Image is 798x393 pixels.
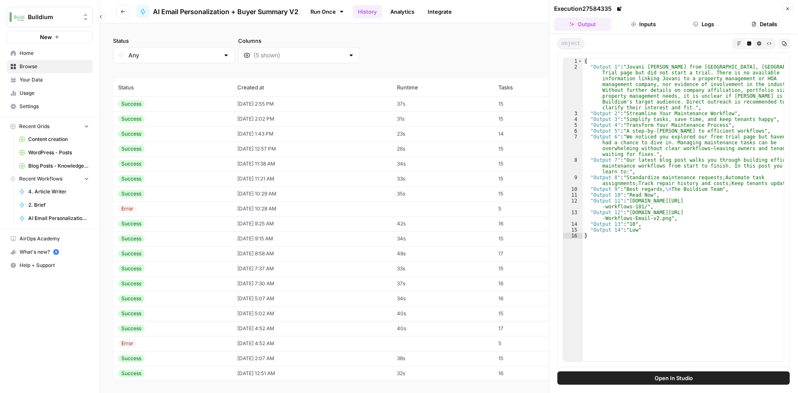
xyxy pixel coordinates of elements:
div: Success [118,160,145,168]
td: 34s [392,156,493,171]
div: 1 [563,58,583,64]
input: Any [128,51,219,59]
span: Usage [20,89,89,97]
td: 15 [493,111,573,126]
td: [DATE] 4:52 AM [232,336,392,351]
a: AI Email Personalization + Buyer Summary V2 [136,5,298,18]
td: [DATE] 7:30 AM [232,276,392,291]
div: 12 [563,198,583,210]
a: Home [7,47,93,60]
a: AirOps Academy [7,232,93,245]
a: 5 [53,249,59,255]
span: (43 records) [113,63,785,78]
div: Success [118,310,145,317]
td: 33s [392,261,493,276]
td: 15 [493,96,573,111]
td: 35s [392,186,493,201]
td: 15 [493,231,573,246]
span: Toggle code folding, rows 1 through 16 [578,58,582,64]
a: Integrate [423,5,457,18]
span: New [40,33,52,41]
div: Success [118,220,145,227]
text: 5 [55,250,57,254]
div: 6 [563,128,583,134]
td: [DATE] 9:25 AM [232,216,392,231]
td: 16 [493,366,573,381]
td: 15 [493,171,573,186]
td: [DATE] 9:15 AM [232,231,392,246]
a: WordPress - Posts [15,146,93,159]
td: 17 [493,246,573,261]
div: Success [118,280,145,287]
a: AI Email Personalization + Buyer Summary [15,212,93,225]
div: Success [118,295,145,302]
div: Success [118,355,145,362]
div: 10 [563,186,583,192]
span: AI Email Personalization + Buyer Summary [28,215,89,222]
td: [DATE] 11:38 AM [232,156,392,171]
td: [DATE] 2:07 AM [232,351,392,366]
td: [DATE] 4:52 AM [232,321,392,336]
button: Help + Support [7,259,93,272]
td: [DATE] 5:02 AM [232,306,392,321]
td: 34s [392,291,493,306]
div: What's new? [7,246,92,258]
img: Buildium Logo [10,10,25,25]
div: Success [118,115,145,123]
div: Execution 27584335 [554,5,623,13]
input: (5 shown) [254,51,345,59]
button: Output [554,17,611,31]
td: 16 [493,291,573,306]
div: 3 [563,111,583,116]
div: Success [118,250,145,257]
div: Success [118,325,145,332]
a: Browse [7,60,93,73]
div: 14 [563,221,583,227]
td: 26s [392,141,493,156]
div: 4 [563,116,583,122]
span: Open In Studio [655,374,693,382]
td: [DATE] 2:55 PM [232,96,392,111]
span: Browse [20,63,89,70]
span: WordPress - Posts [28,149,89,156]
td: [DATE] 10:29 AM [232,186,392,201]
td: 15 [493,156,573,171]
td: [DATE] 1:43 PM [232,126,392,141]
td: [DATE] 12:57 PM [232,141,392,156]
td: 48s [392,246,493,261]
span: AirOps Academy [20,235,89,242]
td: [DATE] 12:51 AM [232,366,392,381]
span: Buildium [28,13,78,21]
td: [DATE] 7:37 AM [232,261,392,276]
button: Workspace: Buildium [7,7,93,27]
div: Success [118,175,145,183]
div: Error [118,340,137,347]
td: 14 [493,126,573,141]
td: [DATE] 8:58 AM [232,246,392,261]
td: 31s [392,111,493,126]
span: Recent Grids [19,123,49,130]
span: Home [20,49,89,57]
td: 5 [493,336,573,351]
div: 9 [563,175,583,186]
div: 13 [563,210,583,221]
td: 16 [493,276,573,291]
th: Created at [232,78,392,96]
a: Blog Posts - Knowledge Base.csv [15,159,93,173]
td: 17 [493,321,573,336]
span: Your Data [20,76,89,84]
div: 11 [563,192,583,198]
td: 42s [392,216,493,231]
td: [DATE] 5:07 AM [232,291,392,306]
span: Blog Posts - Knowledge Base.csv [28,162,89,170]
label: Status [113,37,235,45]
button: Recent Grids [7,120,93,133]
th: Runtime [392,78,493,96]
button: New [7,31,93,43]
td: 37s [392,96,493,111]
div: Success [118,265,145,272]
span: Recent Workflows [19,175,62,183]
a: History [353,5,382,18]
button: What's new? 5 [7,245,93,259]
span: object [557,38,584,49]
